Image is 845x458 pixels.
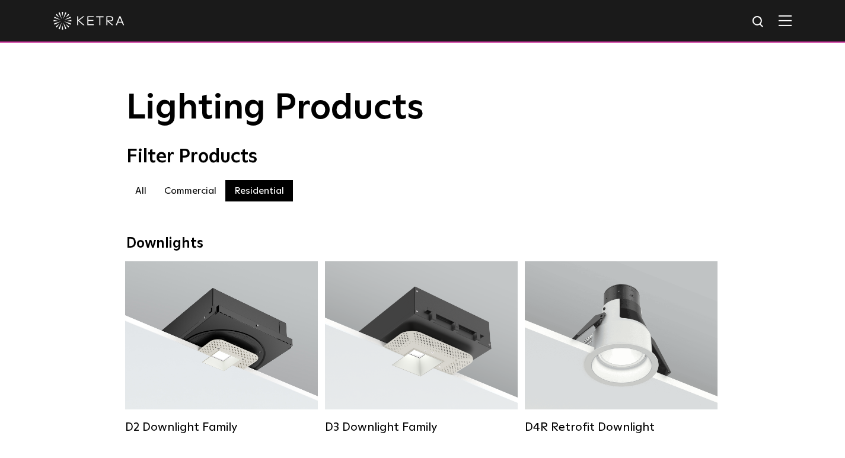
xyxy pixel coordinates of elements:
img: search icon [751,15,766,30]
a: D2 Downlight Family Lumen Output:1200Colors:White / Black / Gloss Black / Silver / Bronze / Silve... [125,261,318,434]
div: D4R Retrofit Downlight [525,420,718,434]
img: ketra-logo-2019-white [53,12,125,30]
div: Downlights [126,235,719,252]
label: Commercial [155,180,225,201]
div: Filter Products [126,146,719,168]
a: D3 Downlight Family Lumen Output:700 / 900 / 1100Colors:White / Black / Silver / Bronze / Paintab... [325,261,518,434]
a: D4R Retrofit Downlight Lumen Output:800Colors:White / BlackBeam Angles:15° / 25° / 40° / 60°Watta... [525,261,718,434]
label: Residential [225,180,293,201]
div: D3 Downlight Family [325,420,518,434]
span: Lighting Products [126,91,424,126]
div: D2 Downlight Family [125,420,318,434]
label: All [126,180,155,201]
img: Hamburger%20Nav.svg [779,15,792,26]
